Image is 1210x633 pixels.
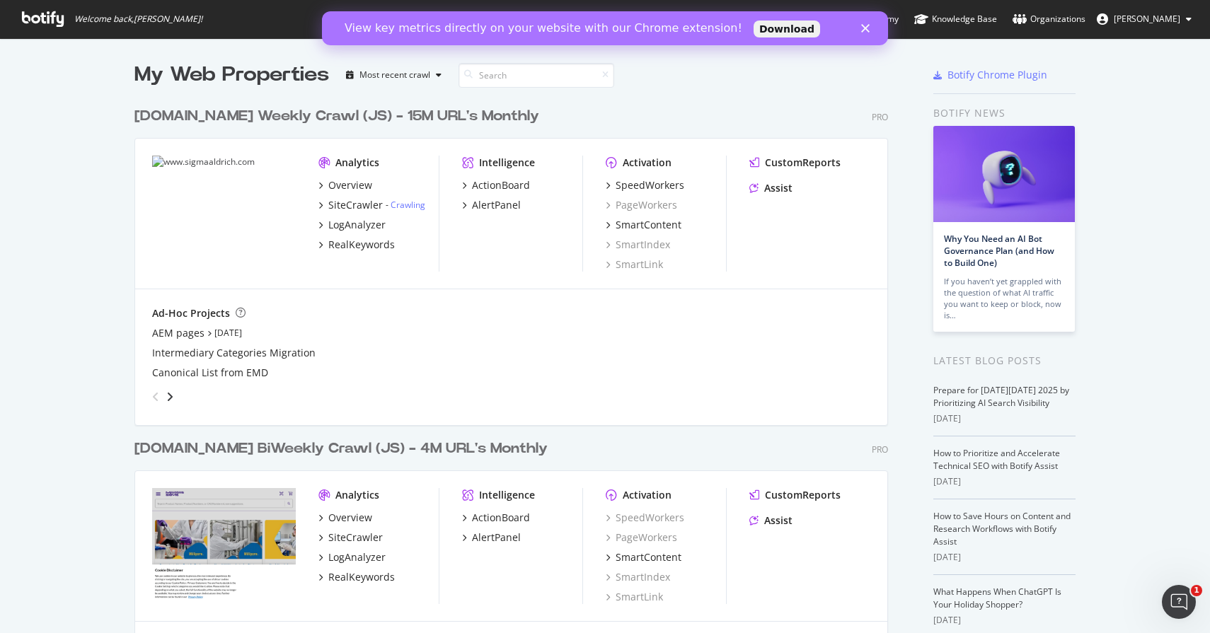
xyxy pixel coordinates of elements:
button: [PERSON_NAME] [1085,8,1203,30]
div: [DATE] [933,551,1076,564]
a: SmartIndex [606,570,670,584]
div: Assist [764,181,793,195]
div: Knowledge Base [914,12,997,26]
div: angle-right [165,390,175,404]
div: LogAnalyzer [328,550,386,564]
div: Organizations [1013,12,1085,26]
a: Canonical List from EMD [152,366,268,380]
a: SmartLink [606,257,663,272]
span: siddharth k [1114,13,1180,25]
iframe: Intercom live chat [1162,585,1196,619]
div: [DATE] [933,475,1076,488]
div: Overview [328,178,372,192]
div: Activation [623,488,672,502]
div: Ad-Hoc Projects [152,306,230,320]
a: How to Prioritize and Accelerate Technical SEO with Botify Assist [933,447,1060,472]
a: [DOMAIN_NAME] Weekly Crawl (JS) - 15M URL's Monthly [134,106,545,127]
a: Prepare for [DATE][DATE] 2025 by Prioritizing AI Search Visibility [933,384,1069,409]
a: Assist [749,513,793,528]
a: [DATE] [214,327,242,339]
a: PageWorkers [606,530,677,545]
div: [DATE] [933,614,1076,627]
div: Assist [764,513,793,528]
a: SpeedWorkers [606,511,684,525]
a: SmartContent [606,218,681,232]
a: RealKeywords [318,570,395,584]
button: Most recent crawl [340,64,447,86]
a: LogAnalyzer [318,218,386,232]
div: LogAnalyzer [328,218,386,232]
a: PageWorkers [606,198,677,212]
a: SpeedWorkers [606,178,684,192]
a: RealKeywords [318,238,395,252]
input: Search [459,63,614,88]
div: [DOMAIN_NAME] BiWeekly Crawl (JS) - 4M URL's Monthly [134,439,548,459]
iframe: Intercom live chat banner [322,11,888,45]
a: [DOMAIN_NAME] BiWeekly Crawl (JS) - 4M URL's Monthly [134,439,553,459]
div: SpeedWorkers [616,178,684,192]
div: angle-left [146,385,165,408]
a: AlertPanel [462,198,521,212]
div: Activation [623,156,672,170]
a: SmartLink [606,590,663,604]
a: SmartContent [606,550,681,564]
a: Intermediary Categories Migration [152,346,316,360]
div: SmartContent [616,218,681,232]
img: merckmillipore.com [152,488,296,603]
a: Why You Need an AI Bot Governance Plan (and How to Build One) [944,233,1054,269]
div: Pro [872,111,888,123]
div: Intelligence [479,488,535,502]
div: Botify news [933,105,1076,121]
a: AlertPanel [462,530,521,545]
div: Latest Blog Posts [933,353,1076,368]
a: SmartIndex [606,238,670,252]
div: - [386,199,425,211]
div: Most recent crawl [359,71,430,79]
a: SiteCrawler- Crawling [318,198,425,212]
div: SiteCrawler [328,530,383,545]
a: Assist [749,181,793,195]
span: 1 [1191,585,1202,596]
div: If you haven’t yet grappled with the question of what AI traffic you want to keep or block, now is… [944,276,1064,321]
a: LogAnalyzer [318,550,386,564]
div: ActionBoard [472,511,530,525]
div: ActionBoard [472,178,530,192]
a: CustomReports [749,488,841,502]
a: How to Save Hours on Content and Research Workflows with Botify Assist [933,510,1071,547]
div: Intelligence [479,156,535,170]
div: SiteCrawler [328,198,383,212]
a: ActionBoard [462,178,530,192]
a: ActionBoard [462,511,530,525]
img: Why You Need an AI Bot Governance Plan (and How to Build One) [933,126,1075,222]
div: [DATE] [933,412,1076,425]
div: My Web Properties [134,61,329,89]
a: CustomReports [749,156,841,170]
div: Close [539,13,553,21]
a: AEM pages [152,326,204,340]
a: Botify Chrome Plugin [933,68,1047,82]
span: Welcome back, [PERSON_NAME] ! [74,13,202,25]
div: RealKeywords [328,570,395,584]
div: AlertPanel [472,530,521,545]
div: Overview [328,511,372,525]
div: AlertPanel [472,198,521,212]
div: RealKeywords [328,238,395,252]
div: [DOMAIN_NAME] Weekly Crawl (JS) - 15M URL's Monthly [134,106,539,127]
div: CustomReports [765,488,841,502]
a: Crawling [391,199,425,211]
div: SmartContent [616,550,681,564]
a: Overview [318,511,372,525]
a: SiteCrawler [318,530,383,545]
div: Analytics [335,488,379,502]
